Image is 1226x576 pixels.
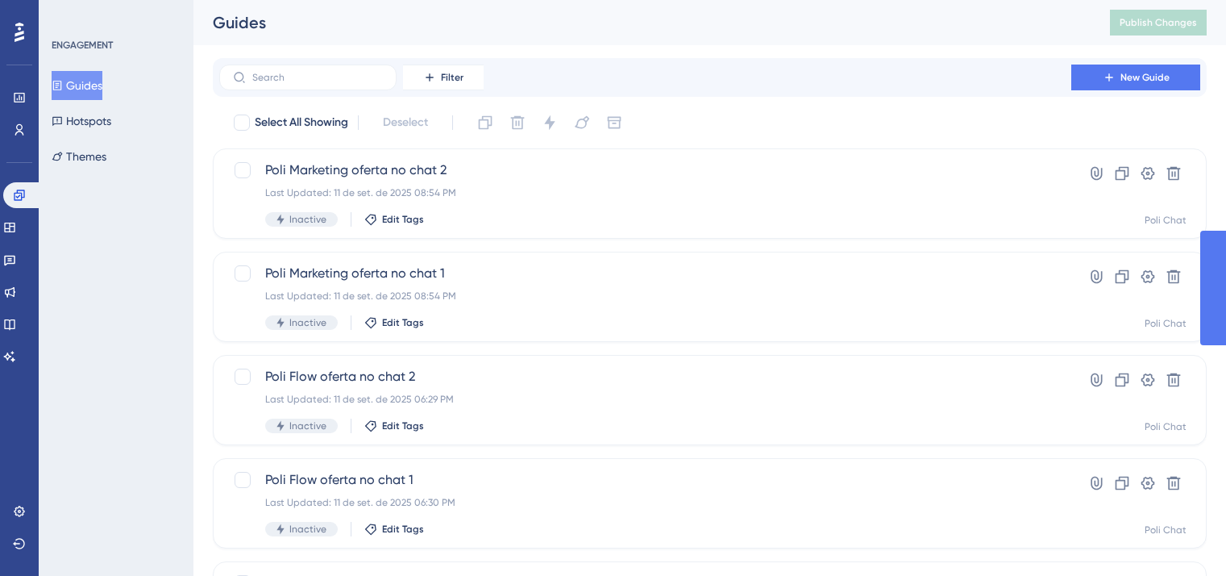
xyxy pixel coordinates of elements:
[1120,16,1197,29] span: Publish Changes
[403,65,484,90] button: Filter
[289,213,326,226] span: Inactive
[1110,10,1207,35] button: Publish Changes
[265,186,1025,199] div: Last Updated: 11 de set. de 2025 08:54 PM
[265,264,1025,283] span: Poli Marketing oferta no chat 1
[368,108,443,137] button: Deselect
[265,470,1025,490] span: Poli Flow oferta no chat 1
[213,11,1070,34] div: Guides
[364,523,424,536] button: Edit Tags
[1071,65,1200,90] button: New Guide
[265,367,1025,386] span: Poli Flow oferta no chat 2
[52,39,113,52] div: ENGAGEMENT
[383,113,428,132] span: Deselect
[382,523,424,536] span: Edit Tags
[52,71,102,100] button: Guides
[364,419,424,432] button: Edit Tags
[1120,71,1170,84] span: New Guide
[265,393,1025,406] div: Last Updated: 11 de set. de 2025 06:29 PM
[289,419,326,432] span: Inactive
[255,113,348,132] span: Select All Showing
[52,142,106,171] button: Themes
[289,316,326,329] span: Inactive
[364,213,424,226] button: Edit Tags
[1145,524,1187,536] div: Poli Chat
[52,106,111,136] button: Hotspots
[382,419,424,432] span: Edit Tags
[1145,317,1187,330] div: Poli Chat
[1145,420,1187,433] div: Poli Chat
[265,290,1025,303] div: Last Updated: 11 de set. de 2025 08:54 PM
[1158,512,1207,561] iframe: UserGuiding AI Assistant Launcher
[265,161,1025,180] span: Poli Marketing oferta no chat 2
[364,316,424,329] button: Edit Tags
[382,316,424,329] span: Edit Tags
[1145,214,1187,227] div: Poli Chat
[265,496,1025,509] div: Last Updated: 11 de set. de 2025 06:30 PM
[382,213,424,226] span: Edit Tags
[289,523,326,536] span: Inactive
[252,72,383,83] input: Search
[441,71,463,84] span: Filter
